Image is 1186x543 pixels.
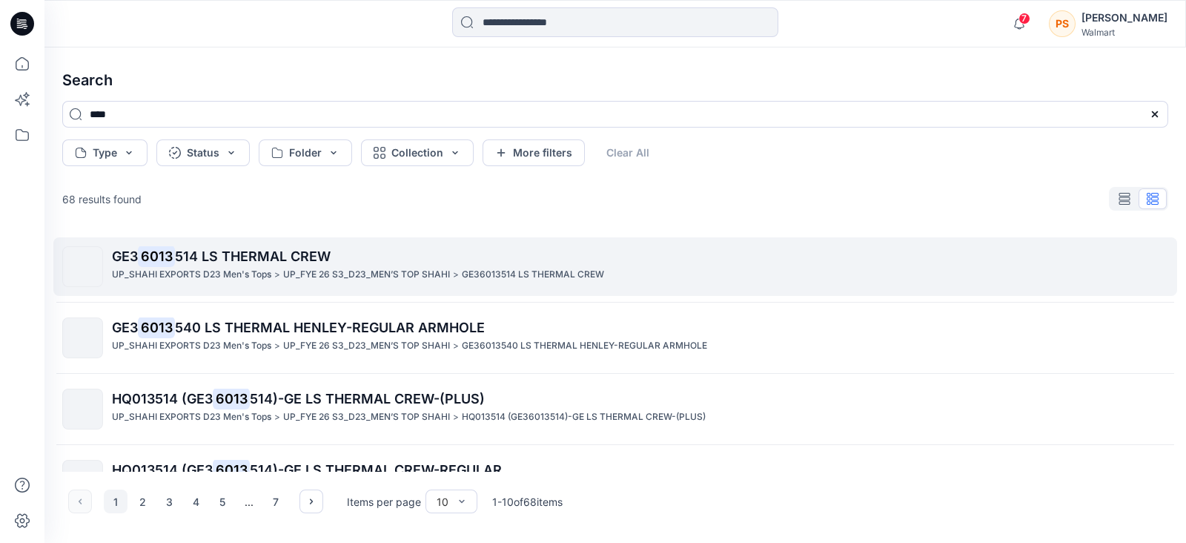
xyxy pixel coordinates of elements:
span: 540 LS THERMAL HENLEY-REGULAR ARMHOLE [175,320,485,335]
button: Collection [361,139,474,166]
button: 2 [130,490,154,513]
button: 4 [184,490,208,513]
p: GE36013514 LS THERMAL CREW [462,267,604,283]
p: UP_FYE 26 S3_D23_MEN’S TOP SHAHI [283,267,450,283]
p: 1 - 10 of 68 items [492,494,563,510]
button: Folder [259,139,352,166]
p: UP_SHAHI EXPORTS D23 Men's Tops [112,267,271,283]
p: > [453,409,459,425]
p: HQ013514 (GE36013514)-GE LS THERMAL CREW-(PLUS) [462,409,706,425]
p: UP_FYE 26 S3_D23_MEN’S TOP SHAHI [283,338,450,354]
button: More filters [483,139,585,166]
p: > [274,409,280,425]
a: GE36013514 LS THERMAL CREWUP_SHAHI EXPORTS D23 Men's Tops>UP_FYE 26 S3_D23_MEN’S TOP SHAHI>GE3601... [53,237,1177,296]
p: > [453,267,459,283]
div: Walmart [1081,27,1167,38]
button: 5 [211,490,234,513]
button: 1 [104,490,127,513]
mark: 6013 [138,317,175,338]
div: 10 [437,494,448,510]
h4: Search [50,59,1180,101]
p: > [274,267,280,283]
button: Status [156,139,250,166]
p: > [274,338,280,354]
mark: 6013 [213,459,250,480]
mark: 6013 [213,388,250,409]
span: 514)-GE LS THERMAL CREW-REGULAR [250,462,502,478]
a: GE36013540 LS THERMAL HENLEY-REGULAR ARMHOLEUP_SHAHI EXPORTS D23 Men's Tops>UP_FYE 26 S3_D23_MEN’... [53,309,1177,367]
div: ... [237,490,261,513]
p: Items per page [347,494,421,510]
div: PS [1049,10,1076,37]
p: > [453,338,459,354]
span: HQ013514 (GE3 [112,391,213,407]
p: 68 results found [62,191,142,207]
mark: 6013 [138,246,175,266]
button: 7 [264,490,288,513]
a: HQ013514 (GE36013514)-GE LS THERMAL CREW-REGULARUP_SHAHI EXPORTS D23 Men's Tops>UP_FYE 26 S3_D23_... [53,451,1177,510]
p: UP_FYE 26 S3_D23_MEN’S TOP SHAHI [283,409,450,425]
p: UP_SHAHI EXPORTS D23 Men's Tops [112,338,271,354]
p: UP_SHAHI EXPORTS D23 Men's Tops [112,409,271,425]
span: 514 LS THERMAL CREW [175,249,331,264]
div: [PERSON_NAME] [1081,9,1167,27]
button: Type [62,139,148,166]
span: HQ013514 (GE3 [112,462,213,478]
span: 7 [1018,13,1030,24]
button: 3 [157,490,181,513]
span: GE3 [112,249,138,264]
span: GE3 [112,320,138,335]
a: HQ013514 (GE36013514)-GE LS THERMAL CREW-(PLUS)UP_SHAHI EXPORTS D23 Men's Tops>UP_FYE 26 S3_D23_M... [53,380,1177,438]
p: GE36013540 LS THERMAL HENLEY-REGULAR ARMHOLE [462,338,707,354]
span: 514)-GE LS THERMAL CREW-(PLUS) [250,391,485,407]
